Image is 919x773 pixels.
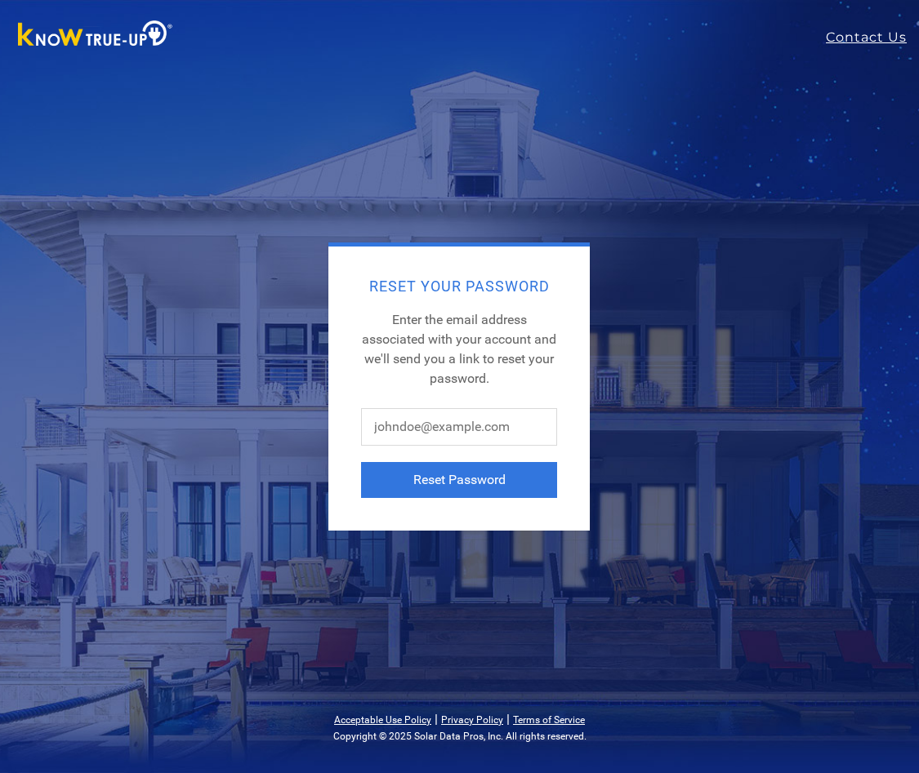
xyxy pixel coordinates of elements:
a: Acceptable Use Policy [334,714,431,726]
button: Reset Password [361,462,557,498]
span: | [506,711,510,726]
a: Contact Us [826,28,919,47]
span: Enter the email address associated with your account and we'll send you a link to reset your pass... [362,312,556,386]
input: johndoe@example.com [361,408,557,446]
a: Terms of Service [513,714,585,726]
img: Know True-Up [10,17,181,54]
span: | [435,711,438,726]
h2: Reset Your Password [361,279,557,294]
a: Privacy Policy [441,714,503,726]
